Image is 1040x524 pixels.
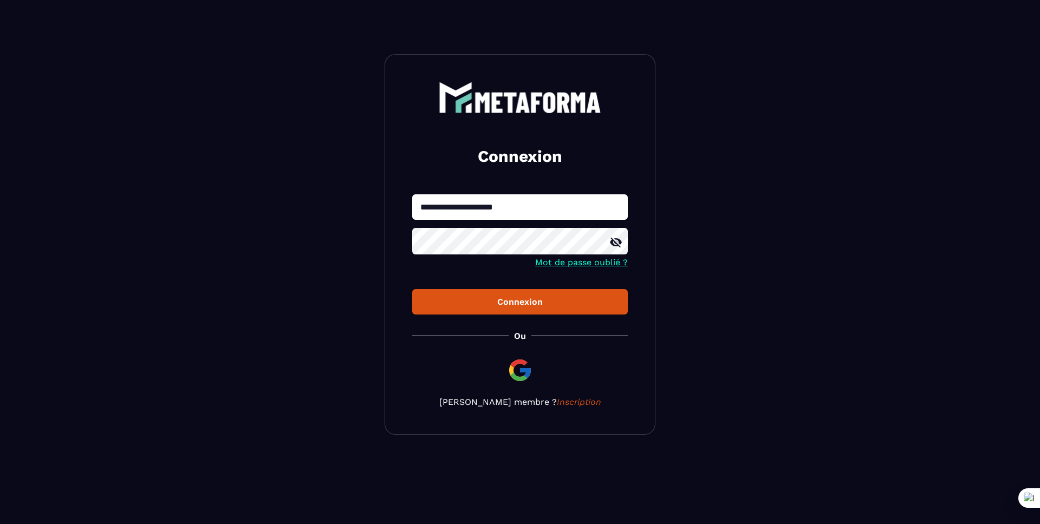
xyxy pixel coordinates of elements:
img: logo [439,82,601,113]
div: Connexion [421,297,619,307]
a: Mot de passe oublié ? [535,257,628,267]
p: [PERSON_NAME] membre ? [412,397,628,407]
h2: Connexion [425,146,615,167]
img: google [507,357,533,383]
button: Connexion [412,289,628,315]
a: logo [412,82,628,113]
a: Inscription [557,397,601,407]
p: Ou [514,331,526,341]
